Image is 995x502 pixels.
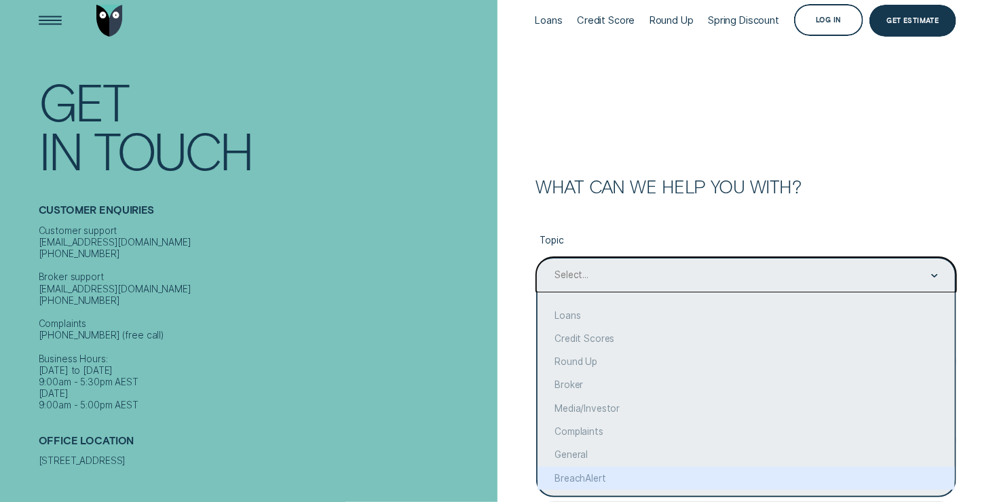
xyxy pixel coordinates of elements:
h2: Office Location [39,435,492,456]
div: Customer support [EMAIL_ADDRESS][DOMAIN_NAME] [PHONE_NUMBER] Broker support [EMAIL_ADDRESS][DOMAI... [39,225,492,412]
div: Round Up [538,351,956,374]
div: Touch [94,125,252,174]
div: Broker [538,374,956,397]
h1: Get In Touch [39,77,492,174]
div: Complaints [538,420,956,443]
div: Spring Discount [708,14,779,26]
div: Credit Scores [538,327,956,350]
div: Loans [536,14,563,26]
button: Log in [794,4,864,35]
button: Open Menu [35,5,66,36]
div: [STREET_ADDRESS] [39,455,492,467]
img: Wisr [96,5,123,36]
div: Round Up [650,14,694,26]
div: General [538,444,956,467]
div: Loans [538,304,956,327]
div: Media/Investor [538,397,956,420]
a: Get Estimate [869,5,956,36]
h2: What can we help you with? [536,178,957,195]
div: Select... [555,270,588,282]
div: Get [39,77,128,125]
label: Topic [536,225,957,257]
div: Credit Score [577,14,635,26]
div: In [39,125,82,174]
div: BreachAlert [538,467,956,490]
label: Message [536,469,957,501]
h2: Customer Enquiries [39,204,492,225]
